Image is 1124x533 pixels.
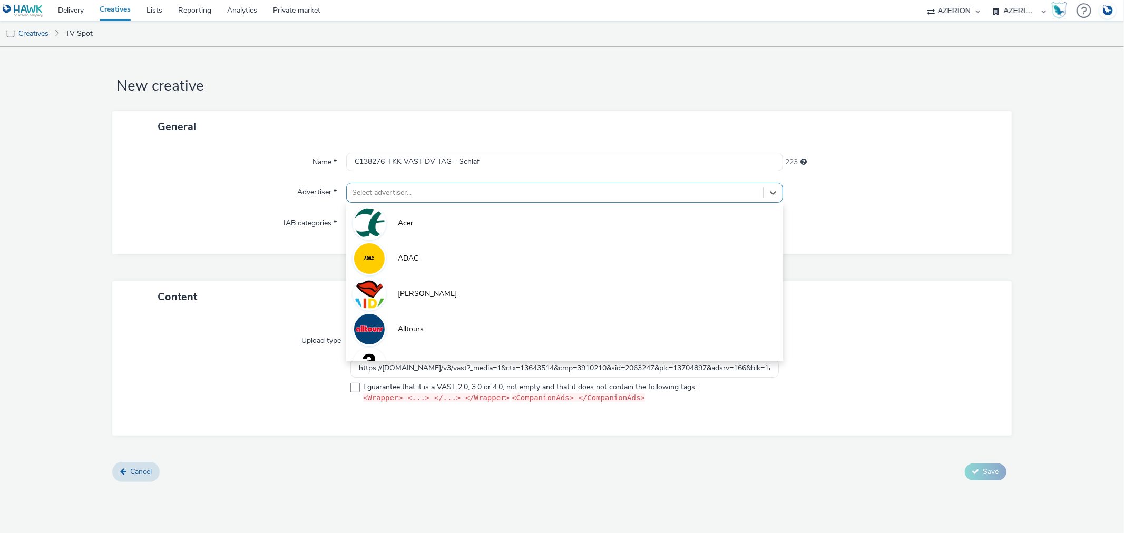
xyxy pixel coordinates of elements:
button: Save [965,463,1006,480]
a: Cancel [112,462,160,482]
span: General [158,120,196,134]
span: Acer [398,218,413,229]
img: undefined Logo [3,4,43,17]
img: tv [5,29,16,40]
img: Hawk Academy [1051,2,1067,19]
span: 223 [786,157,798,167]
label: Name * [308,153,341,167]
a: TV Spot [60,21,98,46]
label: IAB categories * [279,214,341,229]
a: Hawk Academy [1051,2,1071,19]
img: ADAC [354,243,385,274]
h1: New creative [112,76,1011,96]
input: Name [346,153,783,171]
span: Alltours [398,324,424,334]
span: I guarantee that it is a VAST 2.0, 3.0 or 4.0, not empty and that it does not contain the followi... [363,382,699,404]
span: Amazon [398,359,425,370]
span: ADAC [398,253,418,264]
div: Maximum 255 characters [801,157,807,167]
span: Content [158,290,197,304]
img: AIDA [354,279,385,309]
code: <CompanionAds> </CompanionAds> [512,393,645,402]
span: Cancel [130,467,152,477]
span: Save [983,467,999,477]
code: <Wrapper> <...> </...> </Wrapper> [363,393,510,402]
span: [PERSON_NAME] [398,289,457,299]
label: Advertiser * [293,183,341,198]
img: Acer [354,208,385,239]
img: Amazon [354,349,385,380]
label: Upload type [297,331,345,346]
input: Vast URL [350,359,778,378]
img: Account DE [1100,2,1116,19]
img: Alltours [354,314,385,344]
